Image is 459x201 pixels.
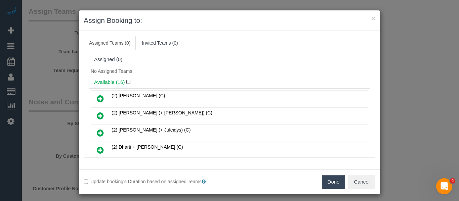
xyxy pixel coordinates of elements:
div: Assigned (0) [94,57,365,62]
button: Done [322,175,345,189]
label: Update booking's Duration based on assigned Teams [84,178,224,185]
iframe: Intercom live chat [436,178,452,194]
h3: Assign Booking to: [84,15,375,26]
button: Cancel [348,175,375,189]
span: (2) [PERSON_NAME] (+ [PERSON_NAME]) (C) [112,110,212,115]
span: (2) [PERSON_NAME] (+ Juleidys) (C) [112,127,191,133]
span: No Assigned Teams [91,68,132,74]
a: Invited Teams (0) [136,36,183,50]
button: × [371,15,375,22]
h4: Available (16) [94,80,365,85]
a: Assigned Teams (0) [84,36,136,50]
span: 4 [450,178,455,184]
input: Update booking's Duration based on assigned Teams [84,180,88,184]
span: (2) [PERSON_NAME] (C) [112,93,165,98]
span: (2) Dharti + [PERSON_NAME] (C) [112,144,183,150]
